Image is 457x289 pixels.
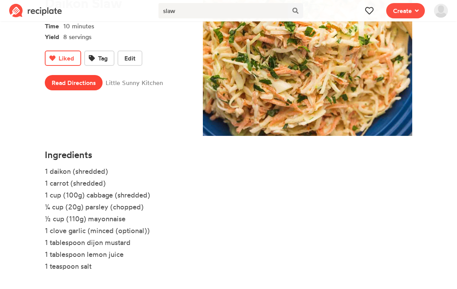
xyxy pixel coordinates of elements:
[434,4,448,18] img: User's avatar
[124,54,135,63] span: Edit
[45,178,287,190] li: 1 carrot (shredded)
[9,4,62,18] img: Reciplate
[393,6,412,15] span: Create
[386,3,425,18] button: Create
[118,51,142,66] button: Edit
[45,249,287,261] li: 1 tablespoon lemon juice
[63,22,94,30] span: 10 minutes
[45,20,63,31] span: Time
[98,54,108,63] span: Tag
[45,261,287,273] li: 1 teaspoon salt
[84,51,114,66] button: Tag
[106,78,191,87] span: Little Sunny Kitchen
[45,31,63,41] span: Yield
[45,190,287,202] li: 1 cup (100g) cabbage (shredded)
[63,33,91,41] span: 8 servings
[45,214,287,225] li: ½ cup (110g) mayonnaise
[45,202,287,214] li: ¼ cup (20g) parsley (chopped)
[45,225,287,237] li: 1 clove garlic (minced (optional))
[45,51,81,66] button: Liked
[45,150,287,160] h4: Ingredients
[45,237,287,249] li: 1 tablespoon dijon mustard
[45,166,287,178] li: 1 daikon (shredded)
[45,75,103,90] a: Read Directions
[59,54,74,63] span: Liked
[158,3,288,18] input: Search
